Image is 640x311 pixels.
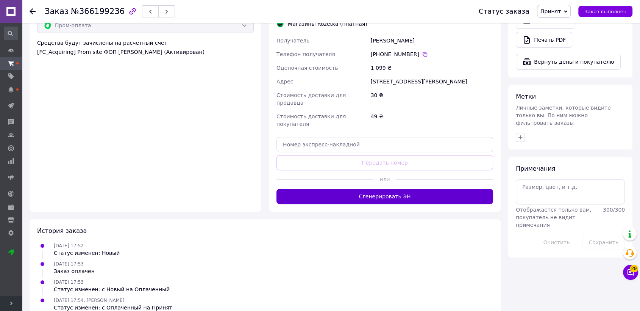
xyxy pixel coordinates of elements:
span: [DATE] 17:52 [54,243,84,248]
button: Чат с покупателем29 [623,265,638,280]
div: Магазины Rozetka (платная) [286,20,369,28]
span: Метки [516,93,536,100]
div: Заказ оплачен [54,267,95,275]
div: 1 099 ₴ [369,61,495,75]
span: Получатель [276,38,309,44]
span: [DATE] 17:54, [PERSON_NAME] [54,298,124,303]
span: Личные заметки, которые видите только вы. По ним можно фильтровать заказы [516,105,611,126]
div: Вернуться назад [30,8,36,15]
span: 300 / 300 [603,207,625,213]
span: Стоимость доставки для покупателя [276,113,346,127]
a: Печать PDF [516,32,572,48]
button: Сгенерировать ЭН [276,189,493,204]
span: №366199236 [71,7,125,16]
span: [DATE] 17:53 [54,261,84,267]
span: Адрес [276,79,293,85]
div: Средства будут зачислены на расчетный счет [37,39,254,56]
div: Статус изменен: с Новый на Оплаченный [54,286,170,293]
span: Телефон получателя [276,51,335,57]
span: Примечания [516,165,555,172]
div: 49 ₴ [369,110,495,131]
button: Заказ выполнен [578,6,632,17]
span: История заказа [37,227,87,234]
div: [PERSON_NAME] [369,34,495,47]
span: Стоимость доставки для продавца [276,92,346,106]
button: Вернуть деньги покупателю [516,54,621,70]
div: Статус заказа [479,8,529,15]
div: [PHONE_NUMBER] [371,50,493,58]
span: Заказ выполнен [584,9,626,14]
span: [DATE] 17:53 [54,280,84,285]
span: или [374,176,395,183]
span: Принят [540,8,561,14]
span: Заказ [45,7,69,16]
div: [FC_Acquiring] Prom site ФОП [PERSON_NAME] (Активирован) [37,48,254,56]
div: Статус изменен: Новый [54,249,120,257]
span: Отображается только вам, покупатель не видит примечания [516,207,592,228]
span: 29 [630,265,638,272]
span: Оценочная стоимость [276,65,338,71]
div: 30 ₴ [369,88,495,110]
input: Номер экспресс-накладной [276,137,493,152]
div: [STREET_ADDRESS][PERSON_NAME] [369,75,495,88]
